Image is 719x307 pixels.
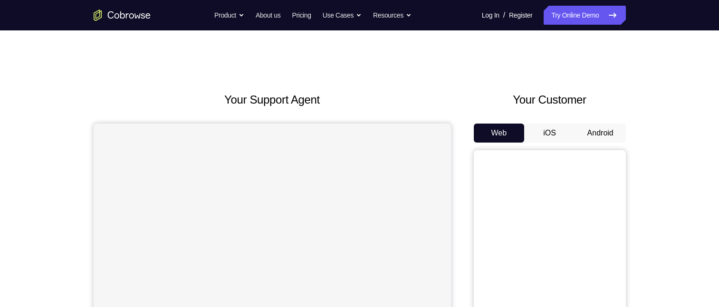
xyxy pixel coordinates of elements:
a: About us [256,6,280,25]
span: / [503,10,505,21]
button: Resources [373,6,412,25]
button: Product [214,6,244,25]
a: Try Online Demo [544,6,625,25]
button: iOS [524,124,575,143]
button: Android [575,124,626,143]
h2: Your Support Agent [94,91,451,108]
button: Use Cases [323,6,362,25]
h2: Your Customer [474,91,626,108]
a: Log In [482,6,499,25]
a: Register [509,6,532,25]
a: Go to the home page [94,10,151,21]
button: Web [474,124,525,143]
a: Pricing [292,6,311,25]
